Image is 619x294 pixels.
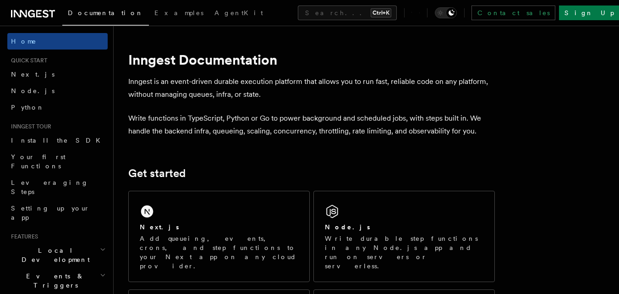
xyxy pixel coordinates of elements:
a: Setting up your app [7,200,108,226]
button: Toggle dark mode [435,7,457,18]
span: Home [11,37,37,46]
a: Next.js [7,66,108,83]
a: Node.js [7,83,108,99]
h1: Inngest Documentation [128,51,495,68]
a: Your first Functions [7,149,108,174]
a: Get started [128,167,186,180]
a: Install the SDK [7,132,108,149]
a: Next.jsAdd queueing, events, crons, and step functions to your Next app on any cloud provider. [128,191,310,282]
p: Inngest is an event-driven durable execution platform that allows you to run fast, reliable code ... [128,75,495,101]
a: Contact sales [471,6,555,20]
h2: Node.js [325,222,370,232]
a: Documentation [62,3,149,26]
span: AgentKit [214,9,263,17]
button: Search...Ctrl+K [298,6,397,20]
span: Quick start [7,57,47,64]
p: Add queueing, events, crons, and step functions to your Next app on any cloud provider. [140,234,298,271]
button: Local Development [7,242,108,268]
a: Python [7,99,108,116]
a: Leveraging Steps [7,174,108,200]
kbd: Ctrl+K [371,8,391,17]
span: Examples [154,9,203,17]
span: Documentation [68,9,143,17]
span: Inngest tour [7,123,51,130]
span: Events & Triggers [7,272,100,290]
span: Install the SDK [11,137,106,144]
span: Node.js [11,87,55,94]
p: Write durable step functions in any Node.js app and run on servers or serverless. [325,234,483,271]
p: Write functions in TypeScript, Python or Go to power background and scheduled jobs, with steps bu... [128,112,495,138]
span: Local Development [7,246,100,264]
button: Events & Triggers [7,268,108,294]
span: Python [11,104,44,111]
span: Your first Functions [11,153,66,170]
span: Features [7,233,38,240]
a: Node.jsWrite durable step functions in any Node.js app and run on servers or serverless. [313,191,495,282]
span: Leveraging Steps [11,179,88,195]
a: Examples [149,3,209,25]
a: AgentKit [209,3,268,25]
span: Setting up your app [11,205,90,221]
a: Home [7,33,108,50]
h2: Next.js [140,222,179,232]
span: Next.js [11,71,55,78]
